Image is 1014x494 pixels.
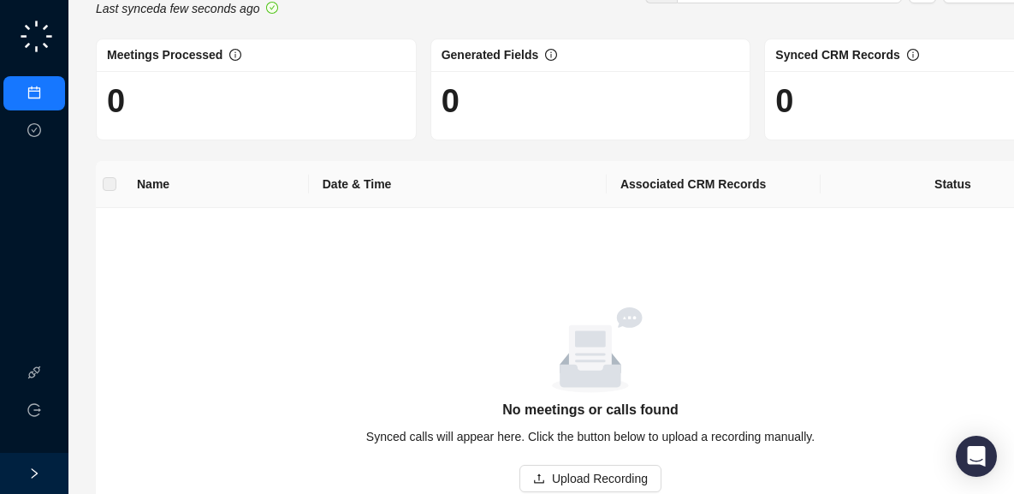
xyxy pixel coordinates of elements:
[607,161,821,208] th: Associated CRM Records
[366,430,815,443] span: Synced calls will appear here. Click the button below to upload a recording manually.
[123,161,309,208] th: Name
[545,49,557,61] span: info-circle
[107,48,222,62] span: Meetings Processed
[96,2,259,15] i: Last synced a few seconds ago
[266,2,278,14] span: check-circle
[956,436,997,477] div: Open Intercom Messenger
[27,403,41,417] span: logout
[442,48,539,62] span: Generated Fields
[107,81,406,121] h1: 0
[442,81,740,121] h1: 0
[533,473,545,485] span: upload
[519,465,661,492] button: Upload Recording
[229,49,241,61] span: info-circle
[552,469,648,488] span: Upload Recording
[775,48,899,62] span: Synced CRM Records
[28,467,40,479] span: right
[17,17,56,56] img: logo-small-C4UdH2pc.png
[309,161,607,208] th: Date & Time
[907,49,919,61] span: info-circle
